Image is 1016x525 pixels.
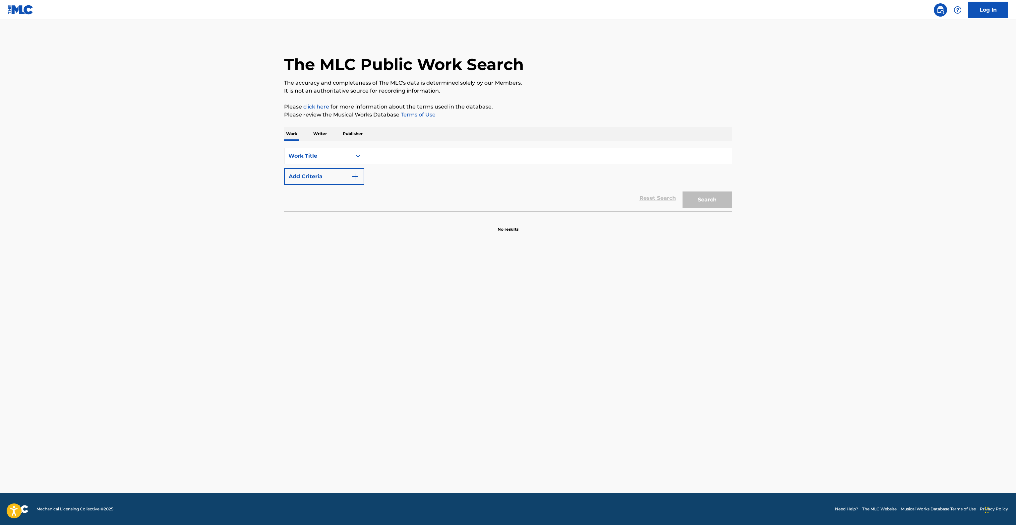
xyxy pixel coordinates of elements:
p: Please review the Musical Works Database [284,111,732,119]
form: Search Form [284,148,732,211]
img: MLC Logo [8,5,33,15]
span: Mechanical Licensing Collective © 2025 [36,506,113,512]
p: Work [284,127,299,141]
a: Musical Works Database Terms of Use [901,506,976,512]
a: Need Help? [835,506,858,512]
h1: The MLC Public Work Search [284,54,524,74]
a: Public Search [934,3,947,17]
a: Privacy Policy [980,506,1008,512]
a: Terms of Use [399,112,436,118]
p: Writer [311,127,329,141]
div: Help [951,3,964,17]
img: search [936,6,944,14]
p: It is not an authoritative source for recording information. [284,87,732,95]
p: The accuracy and completeness of The MLC's data is determined solely by our Members. [284,79,732,87]
a: Log In [968,2,1008,18]
p: Please for more information about the terms used in the database. [284,103,732,111]
a: The MLC Website [862,506,897,512]
img: logo [8,505,29,513]
p: Publisher [341,127,365,141]
img: help [954,6,962,14]
button: Add Criteria [284,168,364,185]
p: No results [498,218,518,232]
img: 9d2ae6d4665cec9f34b9.svg [351,173,359,181]
a: click here [303,104,329,110]
div: Work Title [288,152,348,160]
div: Drag [985,500,989,520]
iframe: Chat Widget [983,493,1016,525]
